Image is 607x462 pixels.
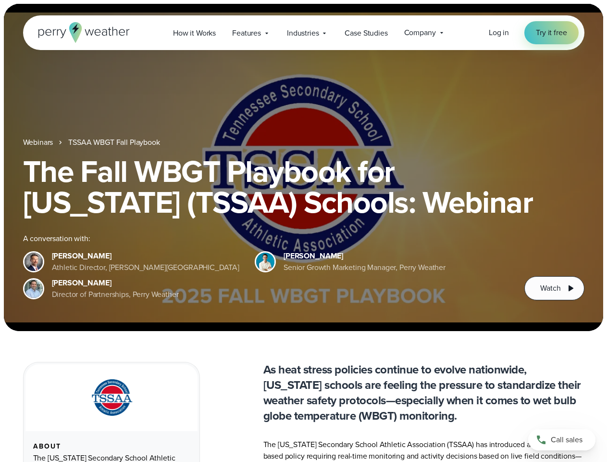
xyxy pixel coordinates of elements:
[524,276,584,300] button: Watch
[23,137,584,148] nav: Breadcrumb
[68,137,160,148] a: TSSAA WBGT Fall Playbook
[23,137,53,148] a: Webinars
[284,250,446,262] div: [PERSON_NAME]
[232,27,261,39] span: Features
[52,289,179,300] div: Director of Partnerships, Perry Weather
[52,262,240,273] div: Athletic Director, [PERSON_NAME][GEOGRAPHIC_DATA]
[284,262,446,273] div: Senior Growth Marketing Manager, Perry Weather
[25,253,43,271] img: Brian Wyatt
[540,282,560,294] span: Watch
[52,250,240,262] div: [PERSON_NAME]
[524,21,578,44] a: Try it free
[345,27,387,39] span: Case Studies
[536,27,567,38] span: Try it free
[165,23,224,43] a: How it Works
[551,434,582,446] span: Call sales
[336,23,396,43] a: Case Studies
[528,429,595,450] a: Call sales
[287,27,319,39] span: Industries
[52,277,179,289] div: [PERSON_NAME]
[263,362,584,423] p: As heat stress policies continue to evolve nationwide, [US_STATE] schools are feeling the pressur...
[23,156,584,218] h1: The Fall WBGT Playbook for [US_STATE] (TSSAA) Schools: Webinar
[256,253,274,271] img: Spencer Patton, Perry Weather
[23,233,509,244] div: A conversation with:
[79,376,144,420] img: TSSAA-Tennessee-Secondary-School-Athletic-Association.svg
[173,27,216,39] span: How it Works
[25,280,43,298] img: Jeff Wood
[404,27,436,38] span: Company
[489,27,509,38] a: Log in
[33,443,190,450] div: About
